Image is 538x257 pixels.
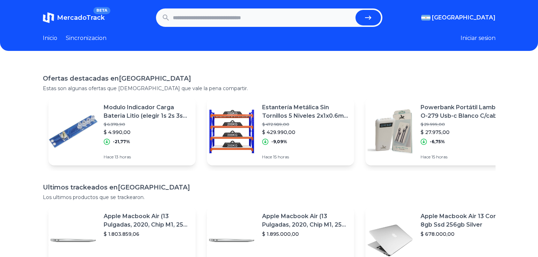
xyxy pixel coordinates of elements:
p: Apple Macbook Air (13 Pulgadas, 2020, Chip M1, 256 Gb De Ssd, 8 Gb De Ram) - Plata [104,212,190,229]
p: $ 1.895.000,00 [262,230,348,238]
h1: Ultimos trackeados en [GEOGRAPHIC_DATA] [43,182,496,192]
p: Hace 15 horas [262,154,348,160]
button: Iniciar sesion [461,34,496,42]
p: -6,75% [430,139,445,145]
p: $ 6.378,90 [104,122,190,127]
p: Modulo Indicador Carga Bateria Litio (elegir 1s 2s 3s 4s) [104,103,190,120]
a: Inicio [43,34,57,42]
h1: Ofertas destacadas en [GEOGRAPHIC_DATA] [43,74,496,83]
p: Hace 15 horas [421,154,507,160]
p: $ 27.975,00 [421,129,507,136]
p: Hace 13 horas [104,154,190,160]
a: Sincronizacion [66,34,106,42]
a: Featured imageEstantería Metálica Sin Tornillos 5 Niveles 2x1x0.6m 1000kg$ 472.989,00$ 429.990,00... [207,98,354,165]
p: $ 29.999,00 [421,122,507,127]
p: Powerbank Portátil Lambo O-279 Usb-c Blanco C/cable 20000mh [421,103,507,120]
a: MercadoTrackBETA [43,12,105,23]
p: $ 678.000,00 [421,230,507,238]
p: -21,77% [113,139,130,145]
p: Los ultimos productos que se trackearon. [43,194,496,201]
p: $ 429.990,00 [262,129,348,136]
p: Estantería Metálica Sin Tornillos 5 Niveles 2x1x0.6m 1000kg [262,103,348,120]
span: [GEOGRAPHIC_DATA] [432,13,496,22]
p: Apple Macbook Air 13 Core I5 8gb Ssd 256gb Silver [421,212,507,229]
p: $ 472.989,00 [262,122,348,127]
p: $ 4.990,00 [104,129,190,136]
span: MercadoTrack [57,14,105,22]
p: -9,09% [271,139,287,145]
img: Featured image [48,107,98,156]
p: Estas son algunas ofertas que [DEMOGRAPHIC_DATA] que vale la pena compartir. [43,85,496,92]
img: Argentina [421,15,430,21]
img: Featured image [207,107,256,156]
img: MercadoTrack [43,12,54,23]
a: Featured imageModulo Indicador Carga Bateria Litio (elegir 1s 2s 3s 4s)$ 6.378,90$ 4.990,00-21,77... [48,98,196,165]
p: Apple Macbook Air (13 Pulgadas, 2020, Chip M1, 256 Gb De Ssd, 8 Gb De Ram) - Plata [262,212,348,229]
img: Featured image [365,107,415,156]
span: BETA [93,7,110,14]
p: $ 1.803.859,06 [104,230,190,238]
a: Featured imagePowerbank Portátil Lambo O-279 Usb-c Blanco C/cable 20000mh$ 29.999,00$ 27.975,00-6... [365,98,513,165]
button: [GEOGRAPHIC_DATA] [421,13,496,22]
